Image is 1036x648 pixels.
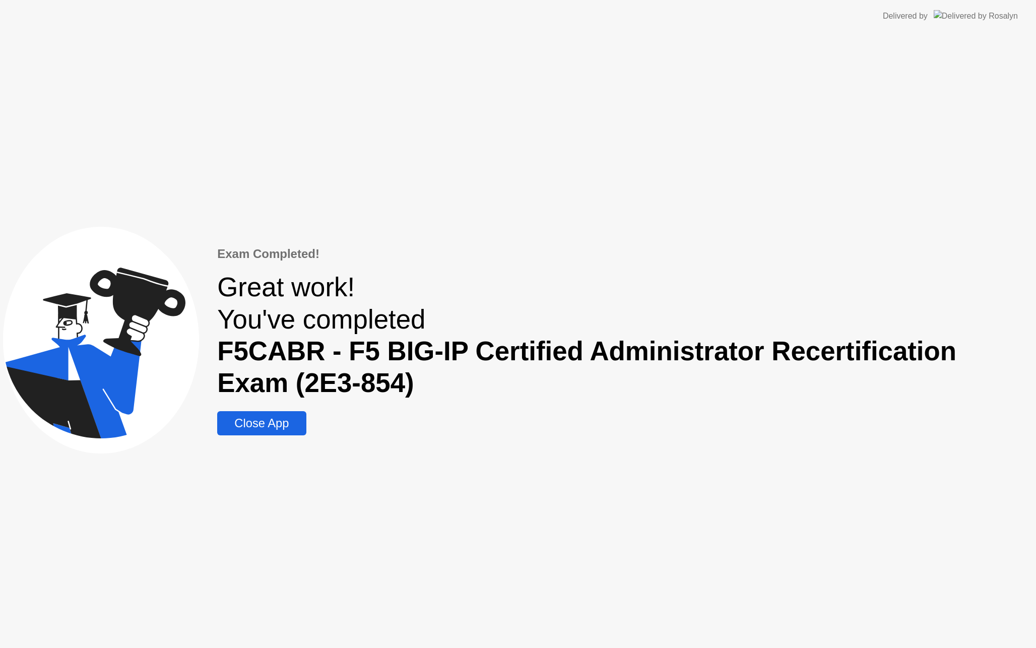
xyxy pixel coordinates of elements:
img: Delivered by Rosalyn [934,10,1018,22]
div: Great work! You've completed [217,271,1033,399]
button: Close App [217,411,306,435]
div: Delivered by [883,10,928,22]
div: Close App [220,416,303,430]
div: Exam Completed! [217,245,1033,263]
b: F5CABR - F5 BIG-IP Certified Administrator Recertification Exam (2E3-854) [217,336,956,398]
